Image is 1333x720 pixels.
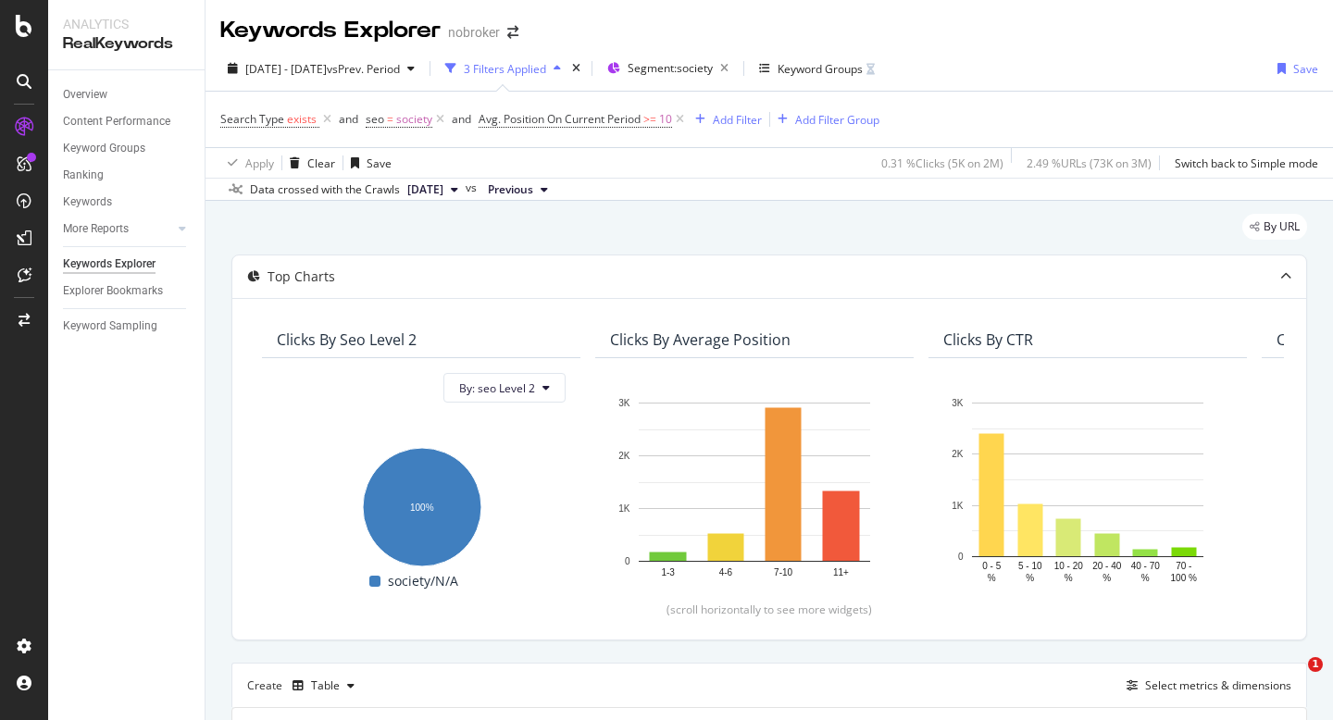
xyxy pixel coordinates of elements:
div: Content Performance [63,112,170,131]
text: 100 % [1171,573,1197,583]
text: % [1141,573,1150,583]
svg: A chart. [610,393,899,592]
div: Table [311,680,340,691]
button: Clear [282,148,335,178]
div: Select metrics & dimensions [1145,677,1291,693]
button: [DATE] [400,179,466,201]
div: Switch back to Simple mode [1175,155,1318,171]
span: >= [643,111,656,127]
a: More Reports [63,219,173,239]
text: 40 - 70 [1131,561,1161,571]
text: 7-10 [774,567,792,577]
button: Save [343,148,392,178]
span: 2025 Sep. 1st [407,181,443,198]
div: More Reports [63,219,129,239]
text: % [988,573,996,583]
text: 11+ [833,567,849,577]
button: By: seo Level 2 [443,373,566,403]
a: Keyword Sampling [63,317,192,336]
div: Explorer Bookmarks [63,281,163,301]
div: nobroker [448,23,500,42]
a: Content Performance [63,112,192,131]
div: Save [367,155,392,171]
button: Select metrics & dimensions [1119,675,1291,697]
text: % [1026,573,1034,583]
div: 0.31 % Clicks ( 5K on 2M ) [881,155,1003,171]
div: legacy label [1242,214,1307,240]
span: By: seo Level 2 [459,380,535,396]
div: Save [1293,61,1318,77]
div: Apply [245,155,274,171]
div: Keyword Sampling [63,317,157,336]
span: Avg. Position On Current Period [479,111,641,127]
text: 70 - [1176,561,1191,571]
a: Overview [63,85,192,105]
span: Search Type [220,111,284,127]
button: Previous [480,179,555,201]
a: Keyword Groups [63,139,192,158]
div: Add Filter Group [795,112,879,128]
button: Apply [220,148,274,178]
button: Segment:society [600,54,736,83]
span: = [387,111,393,127]
div: Clicks By seo Level 2 [277,330,417,349]
text: 1K [952,501,964,511]
text: 20 - 40 [1092,561,1122,571]
svg: A chart. [943,393,1232,587]
iframe: Intercom live chat [1270,657,1314,701]
div: 3 Filters Applied [464,61,546,77]
div: Clear [307,155,335,171]
button: and [339,110,358,128]
text: 1-3 [661,567,675,577]
span: Segment: society [628,60,713,76]
div: Create [247,671,362,701]
button: Add Filter Group [770,108,879,130]
span: society/N/A [388,570,458,592]
text: 100% [410,503,434,513]
div: Keywords Explorer [220,15,441,46]
button: and [452,110,471,128]
button: 3 Filters Applied [438,54,568,83]
div: 2.49 % URLs ( 73K on 3M ) [1027,155,1152,171]
text: 10 - 20 [1054,561,1084,571]
button: Keyword Groups [752,54,882,83]
text: 3K [952,398,964,408]
text: 1K [618,503,630,514]
a: Ranking [63,166,192,185]
text: 0 - 5 [982,561,1001,571]
div: Keyword Groups [778,61,863,77]
div: Add Filter [713,112,762,128]
text: % [1065,573,1073,583]
span: exists [287,111,317,127]
text: 4-6 [719,567,733,577]
a: Keywords Explorer [63,254,192,274]
div: Clicks By Average Position [610,330,791,349]
span: 10 [659,106,672,132]
div: Clicks By CTR [943,330,1033,349]
div: Keyword Groups [63,139,145,158]
text: 5 - 10 [1018,561,1042,571]
button: Add Filter [688,108,762,130]
text: 3K [618,398,630,408]
div: Analytics [63,15,190,33]
div: and [339,111,358,127]
div: Overview [63,85,107,105]
span: society [396,106,432,132]
text: % [1103,573,1111,583]
div: arrow-right-arrow-left [507,26,518,39]
button: [DATE] - [DATE]vsPrev. Period [220,54,422,83]
div: (scroll horizontally to see more widgets) [255,602,1284,617]
a: Keywords [63,192,192,212]
button: Save [1270,54,1318,83]
text: 2K [952,450,964,460]
div: Data crossed with the Crawls [250,181,400,198]
svg: A chart. [277,438,566,570]
button: Switch back to Simple mode [1167,148,1318,178]
span: By URL [1264,221,1300,232]
span: Previous [488,181,533,198]
span: seo [366,111,384,127]
button: Table [285,671,362,701]
div: Ranking [63,166,104,185]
